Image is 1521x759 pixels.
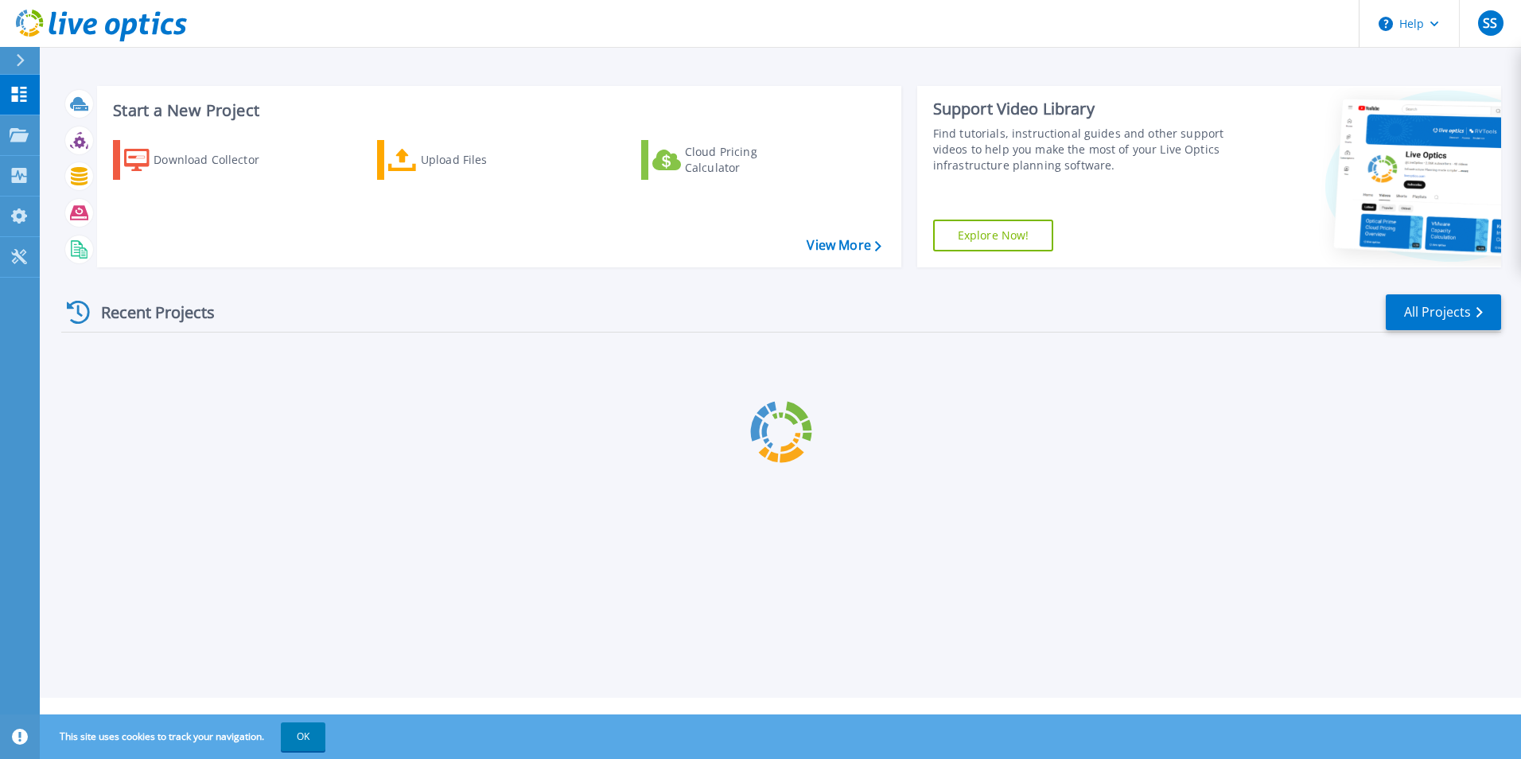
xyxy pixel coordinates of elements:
[281,722,325,751] button: OK
[44,722,325,751] span: This site uses cookies to track your navigation.
[154,144,281,176] div: Download Collector
[113,102,881,119] h3: Start a New Project
[807,238,881,253] a: View More
[61,293,236,332] div: Recent Projects
[933,99,1231,119] div: Support Video Library
[377,140,554,180] a: Upload Files
[421,144,548,176] div: Upload Files
[1483,17,1497,29] span: SS
[933,126,1231,173] div: Find tutorials, instructional guides and other support videos to help you make the most of your L...
[641,140,819,180] a: Cloud Pricing Calculator
[933,220,1054,251] a: Explore Now!
[1386,294,1501,330] a: All Projects
[113,140,290,180] a: Download Collector
[685,144,812,176] div: Cloud Pricing Calculator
